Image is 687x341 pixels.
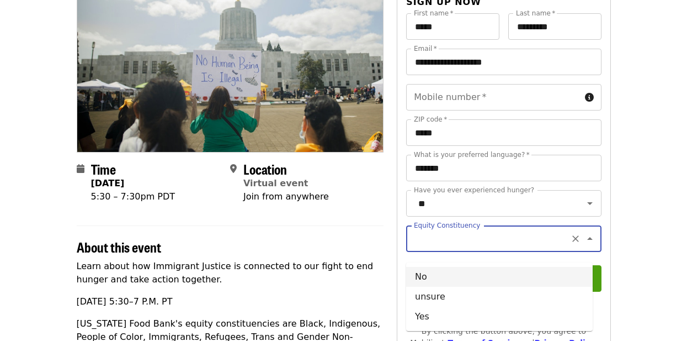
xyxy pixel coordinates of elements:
[243,191,329,202] span: Join from anywhere
[585,92,594,103] i: circle-info icon
[406,287,593,307] li: unsure
[406,84,580,111] input: Mobile number
[406,155,601,181] input: What is your preferred language?
[91,190,175,203] div: 5:30 – 7:30pm PDT
[508,13,601,40] input: Last name
[406,119,601,146] input: ZIP code
[414,187,534,193] label: Have you ever experienced hunger?
[414,10,454,17] label: First name
[77,295,384,308] p: [DATE] 5:30–7 P.M. PT
[91,159,116,179] span: Time
[77,237,161,256] span: About this event
[414,116,447,123] label: ZIP code
[406,307,593,327] li: Yes
[406,267,593,287] li: No
[406,49,601,75] input: Email
[568,231,583,246] button: Clear
[414,222,480,229] label: Equity Constituency
[77,260,384,286] p: Learn about how Immigrant Justice is connected to our fight to end hunger and take action together.
[77,164,84,174] i: calendar icon
[414,45,437,52] label: Email
[516,10,555,17] label: Last name
[582,196,598,211] button: Open
[582,231,598,246] button: Close
[230,164,237,174] i: map-marker-alt icon
[243,159,287,179] span: Location
[414,151,530,158] label: What is your preferred language?
[406,13,499,40] input: First name
[243,178,308,188] a: Virtual event
[91,178,125,188] strong: [DATE]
